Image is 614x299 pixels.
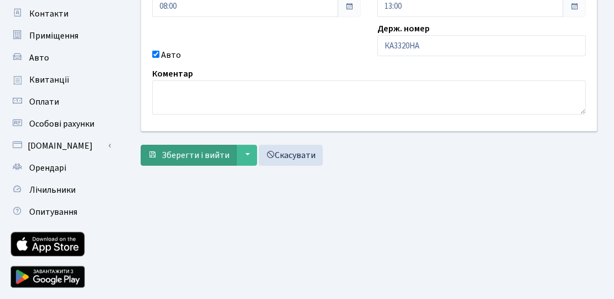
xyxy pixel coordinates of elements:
a: Квитанції [6,69,116,91]
a: Лічильники [6,179,116,201]
span: Авто [29,52,49,64]
input: AA0001AA [377,35,586,56]
label: Коментар [152,67,193,80]
a: [DOMAIN_NAME] [6,135,116,157]
a: Скасувати [259,145,323,166]
a: Авто [6,47,116,69]
a: Контакти [6,3,116,25]
span: Зберегти і вийти [162,149,229,161]
a: Особові рахунки [6,113,116,135]
a: Приміщення [6,25,116,47]
span: Особові рахунки [29,118,94,130]
button: Зберегти і вийти [141,145,237,166]
span: Оплати [29,96,59,108]
label: Держ. номер [377,22,430,35]
a: Орендарі [6,157,116,179]
span: Орендарі [29,162,66,174]
span: Квитанції [29,74,70,86]
span: Опитування [29,206,77,218]
a: Опитування [6,201,116,223]
span: Контакти [29,8,68,20]
a: Оплати [6,91,116,113]
span: Лічильники [29,184,76,196]
label: Авто [161,48,181,62]
span: Приміщення [29,30,78,42]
